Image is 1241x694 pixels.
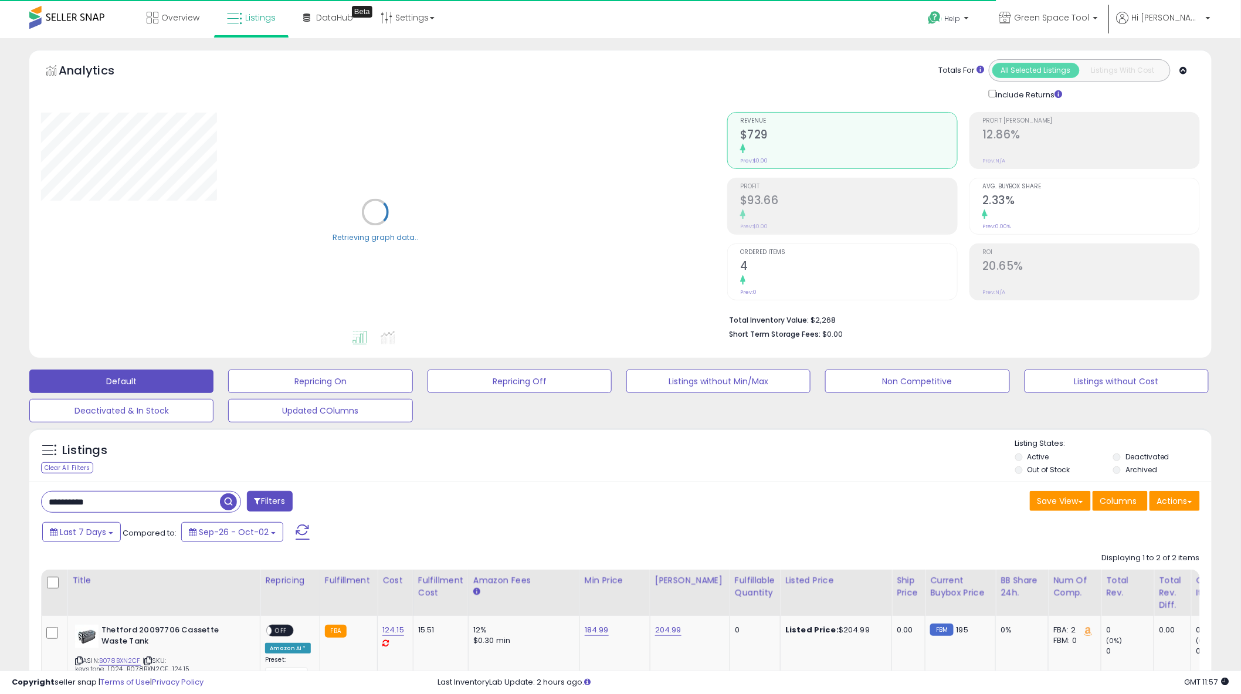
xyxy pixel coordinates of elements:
[473,574,575,587] div: Amazon Fees
[152,676,204,688] a: Privacy Policy
[438,677,1229,688] div: Last InventoryLab Update: 2 hours ago.
[740,223,768,230] small: Prev: $0.00
[729,329,820,339] b: Short Term Storage Fees:
[655,624,681,636] a: 204.99
[939,65,985,76] div: Totals For
[1132,12,1202,23] span: Hi [PERSON_NAME]
[982,289,1005,296] small: Prev: N/A
[60,526,106,538] span: Last 7 Days
[1159,625,1182,635] div: 0.00
[325,625,347,638] small: FBA
[1001,625,1039,635] div: 0%
[325,574,372,587] div: Fulfillment
[1125,452,1169,462] label: Deactivated
[1159,574,1186,611] div: Total Rev. Diff.
[75,625,251,688] div: ASIN:
[72,574,255,587] div: Title
[992,63,1080,78] button: All Selected Listings
[1053,625,1092,635] div: FBA: 2
[982,223,1011,230] small: Prev: 0.00%
[740,157,768,164] small: Prev: $0.00
[740,259,957,275] h2: 4
[982,184,1199,190] span: Avg. Buybox Share
[1106,574,1149,599] div: Total Rev.
[735,625,771,635] div: 0
[585,574,645,587] div: Min Price
[272,626,290,636] span: OFF
[740,249,957,256] span: Ordered Items
[1015,438,1212,449] p: Listing States:
[822,329,843,340] span: $0.00
[247,491,293,512] button: Filters
[1001,574,1043,599] div: BB Share 24h.
[1196,636,1212,645] small: (0%)
[12,676,55,688] strong: Copyright
[333,232,418,243] div: Retrieving graph data..
[626,370,811,393] button: Listings without Min/Max
[1079,63,1167,78] button: Listings With Cost
[785,574,887,587] div: Listed Price
[1028,465,1070,475] label: Out of Stock
[1106,646,1154,656] div: 0
[945,13,961,23] span: Help
[1106,636,1123,645] small: (0%)
[316,12,353,23] span: DataHub
[982,157,1005,164] small: Prev: N/A
[982,194,1199,209] h2: 2.33%
[1106,625,1154,635] div: 0
[428,370,612,393] button: Repricing Off
[228,370,412,393] button: Repricing On
[1053,574,1096,599] div: Num of Comp.
[29,399,213,422] button: Deactivated & In Stock
[101,625,244,649] b: Thetford 20097706 Cassette Waste Tank
[199,526,269,538] span: Sep-26 - Oct-02
[42,522,121,542] button: Last 7 Days
[265,643,311,654] div: Amazon AI *
[927,11,942,25] i: Get Help
[740,118,957,124] span: Revenue
[982,259,1199,275] h2: 20.65%
[897,574,920,599] div: Ship Price
[382,624,404,636] a: 124.15
[352,6,372,18] div: Tooltip anchor
[982,249,1199,256] span: ROI
[418,625,459,635] div: 15.51
[1117,12,1211,38] a: Hi [PERSON_NAME]
[982,128,1199,144] h2: 12.86%
[740,194,957,209] h2: $93.66
[382,574,408,587] div: Cost
[59,62,137,82] h5: Analytics
[982,118,1199,124] span: Profit [PERSON_NAME]
[1093,491,1148,511] button: Columns
[181,522,283,542] button: Sep-26 - Oct-02
[473,635,571,646] div: $0.30 min
[740,184,957,190] span: Profit
[75,625,99,648] img: 31NTgNZuzVS._SL40_.jpg
[1100,495,1137,507] span: Columns
[228,399,412,422] button: Updated COlumns
[75,656,189,673] span: | SKU: keystone_1024_B078BXN2CF_124.15
[41,462,93,473] div: Clear All Filters
[99,656,141,666] a: B078BXN2CF
[930,624,953,636] small: FBM
[265,656,311,682] div: Preset:
[123,527,177,539] span: Compared to:
[729,315,809,325] b: Total Inventory Value:
[897,625,916,635] div: 0.00
[655,574,725,587] div: [PERSON_NAME]
[1030,491,1091,511] button: Save View
[735,574,775,599] div: Fulfillable Quantity
[729,312,1191,326] li: $2,268
[418,574,463,599] div: Fulfillment Cost
[12,677,204,688] div: seller snap | |
[825,370,1009,393] button: Non Competitive
[785,625,883,635] div: $204.99
[161,12,199,23] span: Overview
[980,87,1077,100] div: Include Returns
[245,12,276,23] span: Listings
[1015,12,1090,23] span: Green Space Tool
[740,289,757,296] small: Prev: 0
[473,625,571,635] div: 12%
[100,676,150,688] a: Terms of Use
[1028,452,1049,462] label: Active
